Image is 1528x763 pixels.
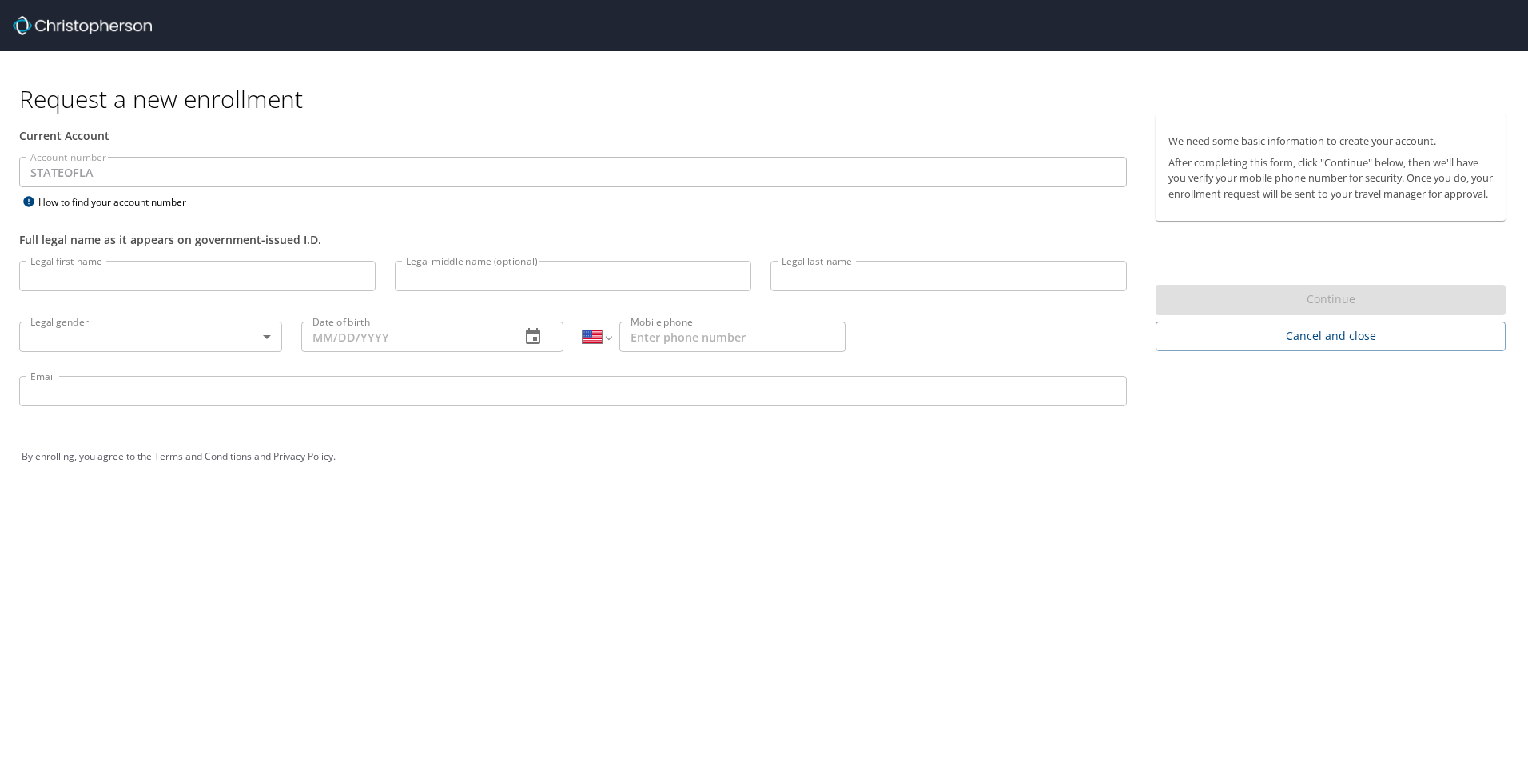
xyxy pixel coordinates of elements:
p: We need some basic information to create your account. [1168,134,1493,149]
span: Cancel and close [1168,326,1493,346]
a: Privacy Policy [273,449,333,463]
p: After completing this form, click "Continue" below, then we'll have you verify your mobile phone ... [1168,155,1493,202]
a: Terms and Conditions [154,449,252,463]
img: cbt logo [13,16,152,35]
button: Cancel and close [1156,322,1506,351]
div: By enrolling, you agree to the and . [22,437,1506,477]
div: How to find your account number [19,192,219,212]
input: MM/DD/YYYY [301,322,508,352]
div: Full legal name as it appears on government-issued I.D. [19,231,1127,248]
input: Enter phone number [619,322,846,352]
div: Current Account [19,127,1127,144]
h1: Request a new enrollment [19,83,1518,114]
div: ​ [19,322,282,352]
